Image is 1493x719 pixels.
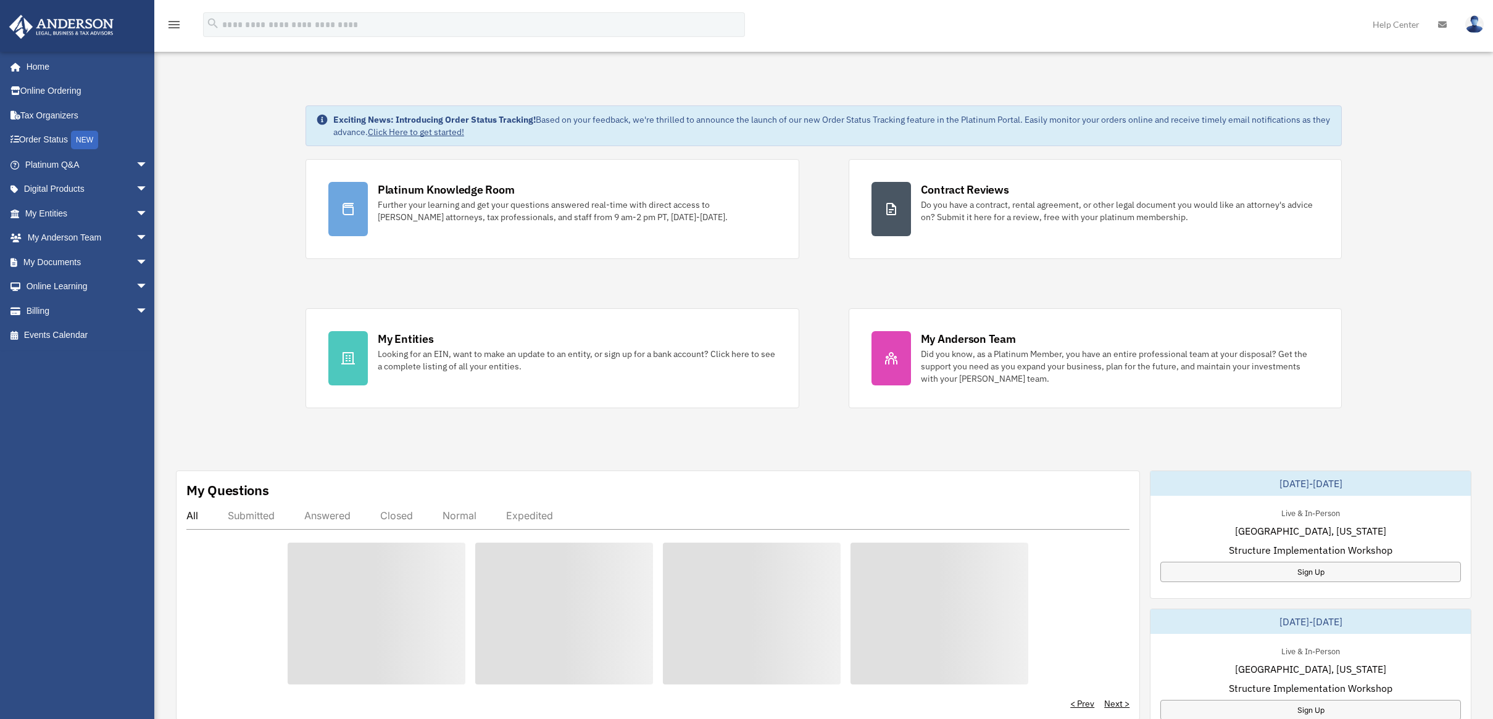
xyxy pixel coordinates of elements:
[1465,15,1484,33] img: User Pic
[136,274,160,300] span: arrow_drop_down
[1229,543,1392,557] span: Structure Implementation Workshop
[9,177,167,202] a: Digital Productsarrow_drop_down
[921,331,1016,347] div: My Anderson Team
[9,103,167,128] a: Tax Organizers
[1160,562,1461,582] a: Sign Up
[136,152,160,178] span: arrow_drop_down
[1150,471,1471,496] div: [DATE]-[DATE]
[136,177,160,202] span: arrow_drop_down
[368,126,464,138] a: Click Here to get started!
[1229,681,1392,696] span: Structure Implementation Workshop
[1104,697,1129,710] a: Next >
[136,201,160,226] span: arrow_drop_down
[186,509,198,522] div: All
[71,131,98,149] div: NEW
[378,331,433,347] div: My Entities
[9,128,167,153] a: Order StatusNEW
[206,17,220,30] i: search
[9,201,167,226] a: My Entitiesarrow_drop_down
[443,509,476,522] div: Normal
[9,152,167,177] a: Platinum Q&Aarrow_drop_down
[9,298,167,323] a: Billingarrow_drop_down
[849,308,1342,408] a: My Anderson Team Did you know, as a Platinum Member, you have an entire professional team at your...
[921,199,1320,223] div: Do you have a contract, rental agreement, or other legal document you would like an attorney's ad...
[380,509,413,522] div: Closed
[1070,697,1094,710] a: < Prev
[306,159,799,259] a: Platinum Knowledge Room Further your learning and get your questions answered real-time with dire...
[1235,524,1386,538] span: [GEOGRAPHIC_DATA], [US_STATE]
[9,323,167,348] a: Events Calendar
[849,159,1342,259] a: Contract Reviews Do you have a contract, rental agreement, or other legal document you would like...
[378,182,515,197] div: Platinum Knowledge Room
[1235,662,1386,676] span: [GEOGRAPHIC_DATA], [US_STATE]
[167,17,181,32] i: menu
[506,509,553,522] div: Expedited
[9,274,167,299] a: Online Learningarrow_drop_down
[333,114,536,125] strong: Exciting News: Introducing Order Status Tracking!
[9,226,167,250] a: My Anderson Teamarrow_drop_down
[9,79,167,104] a: Online Ordering
[306,308,799,408] a: My Entities Looking for an EIN, want to make an update to an entity, or sign up for a bank accoun...
[136,298,160,324] span: arrow_drop_down
[186,481,269,499] div: My Questions
[9,250,167,274] a: My Documentsarrow_drop_down
[378,348,776,372] div: Looking for an EIN, want to make an update to an entity, or sign up for a bank account? Click her...
[1271,644,1350,657] div: Live & In-Person
[167,22,181,32] a: menu
[921,182,1009,197] div: Contract Reviews
[136,226,160,251] span: arrow_drop_down
[921,348,1320,385] div: Did you know, as a Platinum Member, you have an entire professional team at your disposal? Get th...
[9,54,160,79] a: Home
[6,15,117,39] img: Anderson Advisors Platinum Portal
[1150,609,1471,634] div: [DATE]-[DATE]
[136,250,160,275] span: arrow_drop_down
[228,509,275,522] div: Submitted
[333,113,1331,138] div: Based on your feedback, we're thrilled to announce the launch of our new Order Status Tracking fe...
[1271,506,1350,519] div: Live & In-Person
[304,509,351,522] div: Answered
[378,199,776,223] div: Further your learning and get your questions answered real-time with direct access to [PERSON_NAM...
